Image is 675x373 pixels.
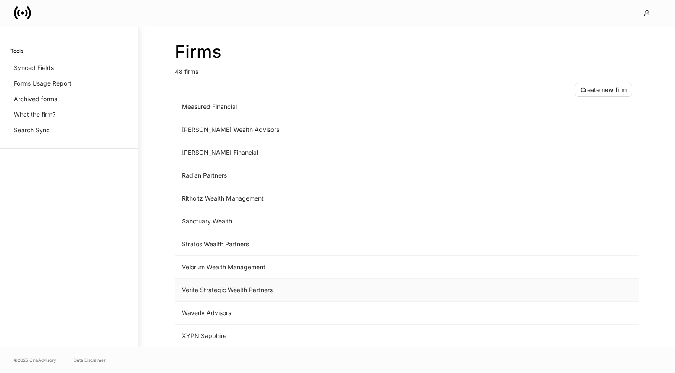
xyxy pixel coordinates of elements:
p: Forms Usage Report [14,79,71,88]
span: © 2025 OneAdvisory [14,357,56,363]
a: Data Disclaimer [74,357,106,363]
td: Verita Strategic Wealth Partners [175,279,495,302]
p: What the firm? [14,110,55,119]
td: [PERSON_NAME] Wealth Advisors [175,118,495,141]
td: Ritholtz Wealth Management [175,187,495,210]
div: Create new firm [581,86,627,94]
td: Sanctuary Wealth [175,210,495,233]
td: Stratos Wealth Partners [175,233,495,256]
a: Forms Usage Report [10,76,128,91]
h2: Firms [175,41,639,62]
td: XYPN Sapphire [175,325,495,347]
p: 48 firms [175,62,639,76]
button: Create new firm [575,83,632,97]
a: What the firm? [10,107,128,122]
td: [PERSON_NAME] Financial [175,141,495,164]
p: Synced Fields [14,64,54,72]
a: Synced Fields [10,60,128,76]
p: Archived forms [14,95,57,103]
a: Archived forms [10,91,128,107]
h6: Tools [10,47,23,55]
td: Velorum Wealth Management [175,256,495,279]
a: Search Sync [10,122,128,138]
td: Waverly Advisors [175,302,495,325]
td: Measured Financial [175,96,495,118]
td: Radian Partners [175,164,495,187]
p: Search Sync [14,126,50,134]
